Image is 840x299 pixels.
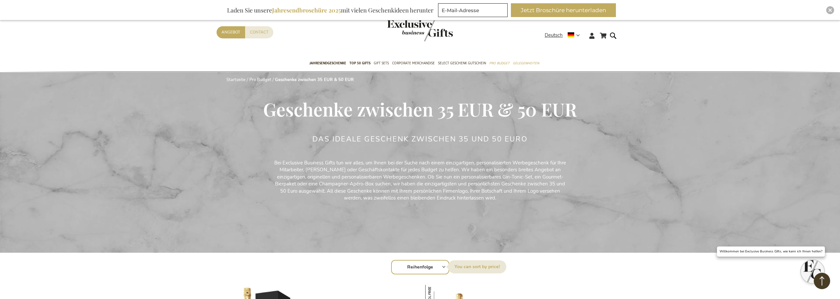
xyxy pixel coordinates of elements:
button: Jetzt Broschüre herunterladen [511,3,616,17]
a: Pro Budget [249,77,271,83]
p: Bei Exclusive Business Gifts tun wir alles, um Ihnen bei der Suche nach einem einzigartigen, pers... [272,160,568,202]
span: Select Geschenk Gutschein [438,60,486,67]
span: Jahresendgeschenke [309,60,346,67]
span: Gelegenheiten [513,60,539,67]
img: Close [828,8,832,12]
h2: Das ideale Geschenk zwischen 35 und 50 Euro [312,135,528,143]
a: store logo [387,20,420,41]
a: Angebot [217,26,245,38]
span: Pro Budget [489,60,510,67]
b: Jahresendbroschüre 2025 [272,6,341,14]
div: Deutsch [545,32,584,39]
img: Exclusive Business gifts logo [387,20,453,41]
input: E-Mail-Adresse [438,3,508,17]
label: Sortieren nach [448,260,506,273]
span: Gift Sets [374,60,389,67]
form: marketing offers and promotions [438,3,510,19]
span: Deutsch [545,32,563,39]
strong: Geschenke zwischen 35 EUR & 50 EUR [275,77,354,83]
div: Close [826,6,834,14]
span: Corporate Merchandise [392,60,435,67]
a: Contact [245,26,273,38]
span: Geschenke zwischen 35 EUR & 50 EUR [263,97,577,121]
div: Laden Sie unsere mit vielen Geschenkideen herunter [224,3,436,17]
a: Startseite [226,77,245,83]
span: TOP 50 Gifts [349,60,370,67]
